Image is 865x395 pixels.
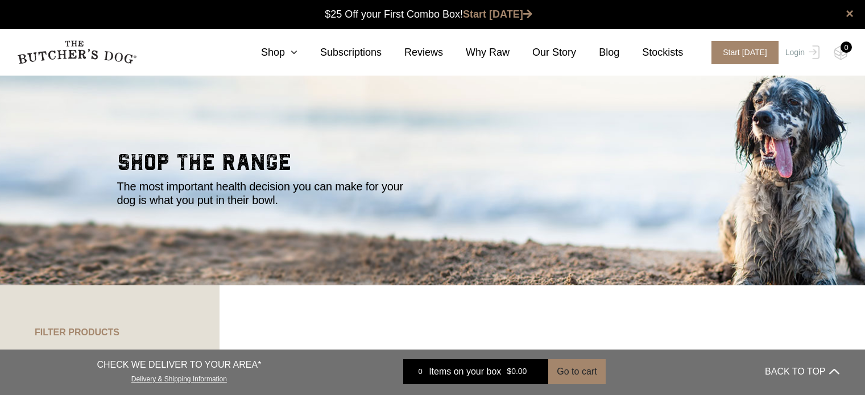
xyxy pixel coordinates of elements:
a: Reviews [382,45,443,60]
button: BACK TO TOP [765,358,839,385]
img: TBD_Cart-Empty.png [834,45,848,60]
p: The most important health decision you can make for your dog is what you put in their bowl. [117,180,419,207]
a: Stockists [619,45,683,60]
a: Delivery & Shipping Information [131,372,227,383]
h2: shop the range [117,151,748,180]
span: Items on your box [429,365,501,379]
a: Blog [576,45,619,60]
a: Why Raw [443,45,510,60]
a: Subscriptions [297,45,382,60]
a: Login [783,41,820,64]
a: Shop [238,45,297,60]
div: 0 [412,366,429,377]
span: Start [DATE] [711,41,779,64]
div: 0 [841,41,852,53]
a: Our Story [510,45,576,60]
bdi: 0.00 [507,367,527,376]
button: Go to cart [548,359,605,384]
a: 0 Items on your box $0.00 [403,359,548,384]
a: Start [DATE] [463,9,532,20]
p: CHECK WE DELIVER TO YOUR AREA* [97,358,261,372]
span: $ [507,367,511,376]
a: close [846,7,854,20]
a: Start [DATE] [700,41,783,64]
